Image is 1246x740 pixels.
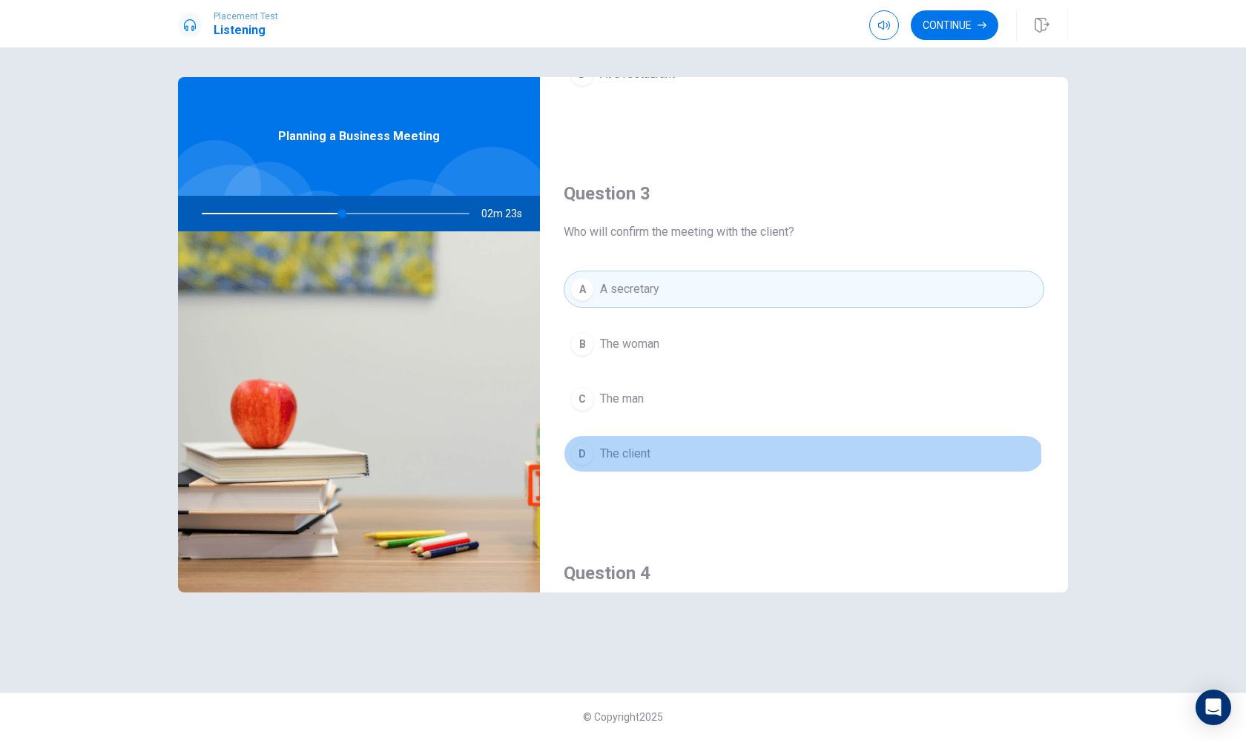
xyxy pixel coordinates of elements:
button: AA secretary [564,271,1044,308]
h1: Listening [214,22,278,39]
h4: Question 3 [564,182,1044,205]
span: The client [600,445,650,463]
span: Planning a Business Meeting [278,128,440,145]
span: Placement Test [214,11,278,22]
button: DThe client [564,435,1044,472]
div: A [570,277,594,301]
div: Open Intercom Messenger [1196,690,1231,725]
div: D [570,442,594,466]
button: Continue [911,10,998,40]
h4: Question 4 [564,561,1044,585]
span: The woman [600,335,659,353]
span: The man [600,390,644,408]
div: B [570,332,594,356]
div: C [570,387,594,411]
button: CThe man [564,380,1044,417]
span: 02m 23s [481,196,534,231]
span: © Copyright 2025 [583,711,663,723]
img: Planning a Business Meeting [178,231,540,592]
span: A secretary [600,280,659,298]
span: Who will confirm the meeting with the client? [564,223,1044,241]
button: BThe woman [564,326,1044,363]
